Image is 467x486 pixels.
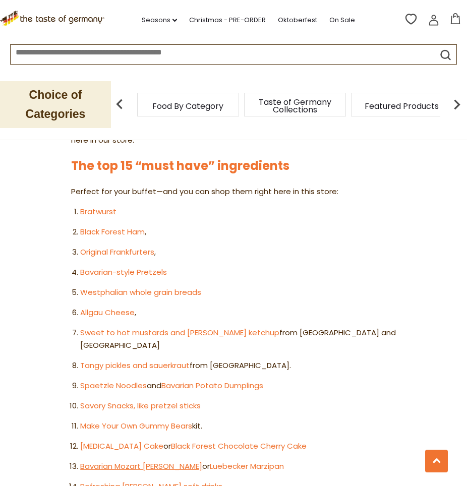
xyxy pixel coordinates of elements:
[80,380,396,392] li: and
[80,327,396,352] li: from [GEOGRAPHIC_DATA] and [GEOGRAPHIC_DATA]
[210,461,284,471] a: Luebecker Marzipan
[365,102,439,110] a: Featured Products
[329,15,355,26] a: On Sale
[80,327,279,338] a: Sweet to hot mustards and [PERSON_NAME] ketchup
[80,307,396,319] li: ,
[71,186,396,198] p: Perfect for your buffet—and you can shop them right here in this store:
[80,359,396,372] li: from [GEOGRAPHIC_DATA].
[80,287,201,297] a: Westphalian whole grain breads
[80,226,396,238] li: ,
[152,102,223,110] a: Food By Category
[80,460,396,473] li: or
[80,246,396,259] li: ,
[80,360,190,371] a: Tangy pickles and sauerkraut
[189,15,266,26] a: Christmas - PRE-ORDER
[80,420,192,431] a: Make Your Own Gummy Bears
[80,400,201,411] a: Savory Snacks, like pretzel sticks
[80,380,147,391] a: Spaetzle Noodles
[80,461,202,471] a: Bavarian Mozart [PERSON_NAME]
[71,157,289,174] a: The top 15 “must have” ingredients
[142,15,177,26] a: Seasons
[80,420,396,433] li: kit.
[80,226,145,237] a: Black Forest Ham
[80,206,116,217] a: Bratwurst
[80,247,154,257] a: Original Frankfurters
[278,15,317,26] a: Oktoberfest
[255,98,335,113] a: Taste of Germany Collections
[80,440,396,453] li: or
[447,94,467,114] img: next arrow
[80,307,135,318] a: Allgau Cheese
[109,94,130,114] img: previous arrow
[171,441,307,451] a: Black Forest Chocolate Cherry Cake
[161,380,263,391] a: Bavarian Potato Dumplings
[80,267,167,277] a: Bavarian-style Pretzels
[80,441,163,451] a: [MEDICAL_DATA] Cake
